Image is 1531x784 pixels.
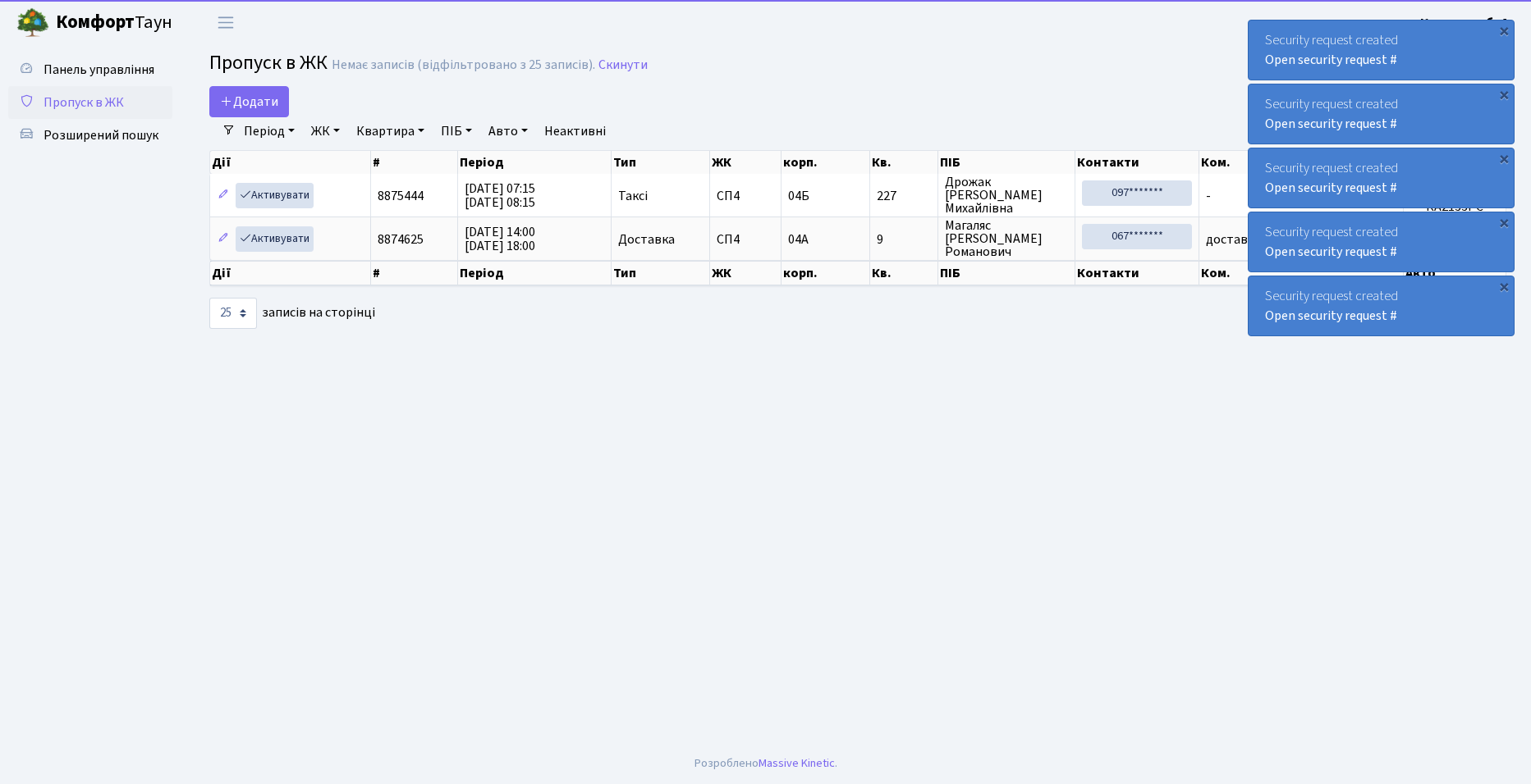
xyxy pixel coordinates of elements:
[205,9,246,36] button: Переключити навігацію
[1199,151,1405,174] th: Ком.
[434,117,479,145] a: ПІБ
[209,48,328,77] span: Пропуск в ЖК
[378,187,424,205] span: 8875444
[209,298,375,329] label: записів на сторінці
[1075,261,1199,285] th: Контакти
[371,261,458,285] th: #
[1075,151,1199,174] th: Контакти
[1206,230,1338,248] span: доставка води Еталон
[1249,21,1514,80] div: Security request created
[236,183,314,208] a: Активувати
[1496,86,1512,103] div: ×
[870,261,937,285] th: Кв.
[465,223,535,255] span: [DATE] 14:00 [DATE] 18:00
[378,230,424,248] span: 8874625
[44,61,154,79] span: Панель управління
[788,230,809,248] span: 04А
[1496,22,1512,39] div: ×
[8,53,172,86] a: Панель управління
[782,151,870,174] th: корп.
[618,233,675,246] span: Доставка
[210,151,371,174] th: Дії
[945,175,1069,215] span: Дрожак [PERSON_NAME] Михайлівна
[598,57,648,73] a: Скинути
[56,9,172,37] span: Таун
[1265,115,1397,133] a: Open security request #
[209,298,257,329] select: записів на сторінці
[1496,278,1512,294] div: ×
[710,151,782,174] th: ЖК
[538,117,612,145] a: Неактивні
[8,119,172,152] a: Розширений пошук
[371,151,458,174] th: #
[694,754,837,773] div: Розроблено .
[236,226,314,252] a: Активувати
[8,86,172,119] a: Пропуск в ЖК
[877,233,930,246] span: 9
[938,261,1076,285] th: ПІБ
[1265,307,1397,325] a: Open security request #
[717,189,774,203] span: СП4
[1199,261,1405,285] th: Ком.
[1420,13,1511,33] a: Консьєрж б. 4.
[938,151,1076,174] th: ПІБ
[16,7,49,39] img: logo.png
[332,57,595,73] div: Немає записів (відфільтровано з 25 записів).
[44,93,124,112] span: Пропуск в ЖК
[56,9,135,35] b: Комфорт
[1249,276,1514,335] div: Security request created
[1496,214,1512,230] div: ×
[237,117,301,145] a: Період
[782,261,870,285] th: корп.
[1265,51,1397,69] a: Open security request #
[44,126,158,144] span: Розширений пошук
[1249,212,1514,271] div: Security request created
[350,117,431,145] a: Квартира
[788,187,809,205] span: 04Б
[458,261,612,285] th: Період
[710,261,782,285] th: ЖК
[1249,84,1514,144] div: Security request created
[220,93,278,111] span: Додати
[759,754,835,772] a: Massive Kinetic
[717,233,774,246] span: СП4
[612,261,710,285] th: Тип
[465,180,535,212] span: [DATE] 07:15 [DATE] 08:15
[458,151,612,174] th: Період
[482,117,534,145] a: Авто
[877,189,930,203] span: 227
[209,86,289,117] a: Додати
[1206,187,1211,205] span: -
[1496,150,1512,166] div: ×
[305,117,346,145] a: ЖК
[945,219,1069,258] span: Магаляс [PERSON_NAME] Романович
[1420,14,1511,32] b: Консьєрж б. 4.
[1249,148,1514,207] div: Security request created
[612,151,710,174] th: Тип
[1265,179,1397,197] a: Open security request #
[210,261,371,285] th: Дії
[1265,243,1397,261] a: Open security request #
[618,189,648,203] span: Таксі
[870,151,937,174] th: Кв.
